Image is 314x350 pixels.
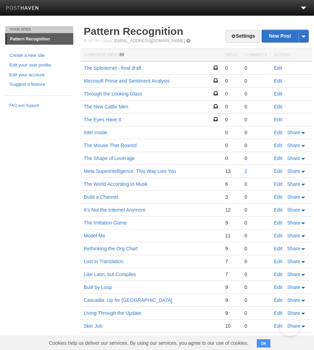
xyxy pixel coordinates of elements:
a: FAQ and Support [9,102,69,109]
th: Actions [270,49,312,62]
span: Cookies help us deliver our services. By using our services, you agree to our use of cookies. [42,336,255,350]
div: 9 [225,245,237,252]
span: Share [287,168,300,174]
a: The World According to Musk [84,181,148,187]
div: 0 [245,258,267,265]
div: 0 [245,310,267,316]
div: 0 [245,297,267,303]
a: Skin Job [84,323,103,329]
a: Rethinking the Org Chart [84,246,138,251]
a: Pattern Recognition [7,33,73,45]
a: Edit your account [9,71,69,79]
div: 0 [245,65,267,71]
a: Built by Loop [84,284,112,290]
a: Through the Looking Glass [84,91,142,97]
a: The Imitation Game [84,220,127,226]
a: Microsoft Prime and Sentiment Analysis [84,78,170,84]
a: Lost in Translation [84,259,124,264]
div: 0 [245,271,267,277]
div: 0 [225,155,237,161]
a: The Shape of Leverage [84,155,135,161]
a: Edit [274,207,282,213]
span: Share [287,155,300,161]
a: Edit [274,104,282,109]
div: 0 [245,233,267,239]
a: Create a new site [9,52,69,59]
div: 9 [225,284,237,290]
a: The Eyes Have It [84,117,121,122]
span: Share [287,284,300,290]
div: 9 [225,297,237,303]
div: 0 [225,142,237,149]
a: Edit [274,181,282,187]
th: Homepage Views [80,49,222,62]
div: 0 [245,194,267,200]
a: Edit [274,130,282,135]
div: 10 [225,323,237,329]
div: 0 [245,155,267,161]
div: 0 [245,207,267,213]
div: 0 [225,65,237,71]
a: Edit [274,297,282,303]
a: Edit [274,323,282,329]
a: Model Me [84,233,105,238]
div: 0 [245,78,267,84]
a: Edit [274,65,282,71]
div: 0 [225,104,237,110]
div: 0 [245,245,267,252]
div: 0 [245,220,267,226]
img: Posthaven-bar [6,6,39,11]
a: Cascadia: Up for [GEOGRAPHIC_DATA] [84,297,172,303]
a: Living Through the Update [84,310,141,316]
a: Edit [274,220,282,226]
span: Post by Email [84,39,113,43]
span: Share [287,297,300,303]
div: 0 [245,91,267,97]
div: 0 [245,116,267,123]
button: OK [257,339,270,348]
div: 0 [245,284,267,290]
a: Edit [274,143,282,148]
span: Share [287,310,300,316]
div: 0 [245,181,267,187]
div: 6 [225,181,237,187]
div: 13 [225,168,237,174]
div: 3 [225,194,237,200]
a: It’s Not the Internet Anymore [84,207,145,213]
a: Edit [274,194,282,200]
div: 9 [225,220,237,226]
span: Share [287,130,300,135]
span: Share [287,272,300,277]
a: Edit [274,155,282,161]
a: Edit your user profile [9,62,69,69]
a: Build a Channel [84,194,118,200]
a: The Mouse That Roared [84,143,137,148]
span: Share [287,233,300,238]
div: 0 [225,91,237,97]
th: Comments [241,49,270,62]
a: The New Cattle Men [84,104,128,109]
a: Pattern Recognition [84,25,183,37]
div: 12 [225,207,237,213]
a: Edit [274,272,282,277]
span: Share [287,194,300,200]
div: 0 [245,323,267,329]
a: [EMAIL_ADDRESS][DOMAIN_NAME] [114,38,185,43]
span: Share [287,220,300,226]
a: Settings [226,30,260,43]
span: Share [287,207,300,213]
a: Edit [274,259,282,264]
a: Edit [274,91,282,97]
a: Suggest a feature [9,81,69,88]
a: Intel Inside [84,130,107,135]
iframe: Help Scout Beacon - Open [279,315,300,336]
a: Edit [274,246,282,251]
a: Edit [274,78,282,84]
a: Edit [274,117,282,122]
th: Views [222,49,241,62]
span: Share [287,143,300,148]
a: Edit [274,168,282,174]
li: Your Sites [5,26,73,33]
div: 7 [225,271,237,277]
div: 0 [245,142,267,149]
